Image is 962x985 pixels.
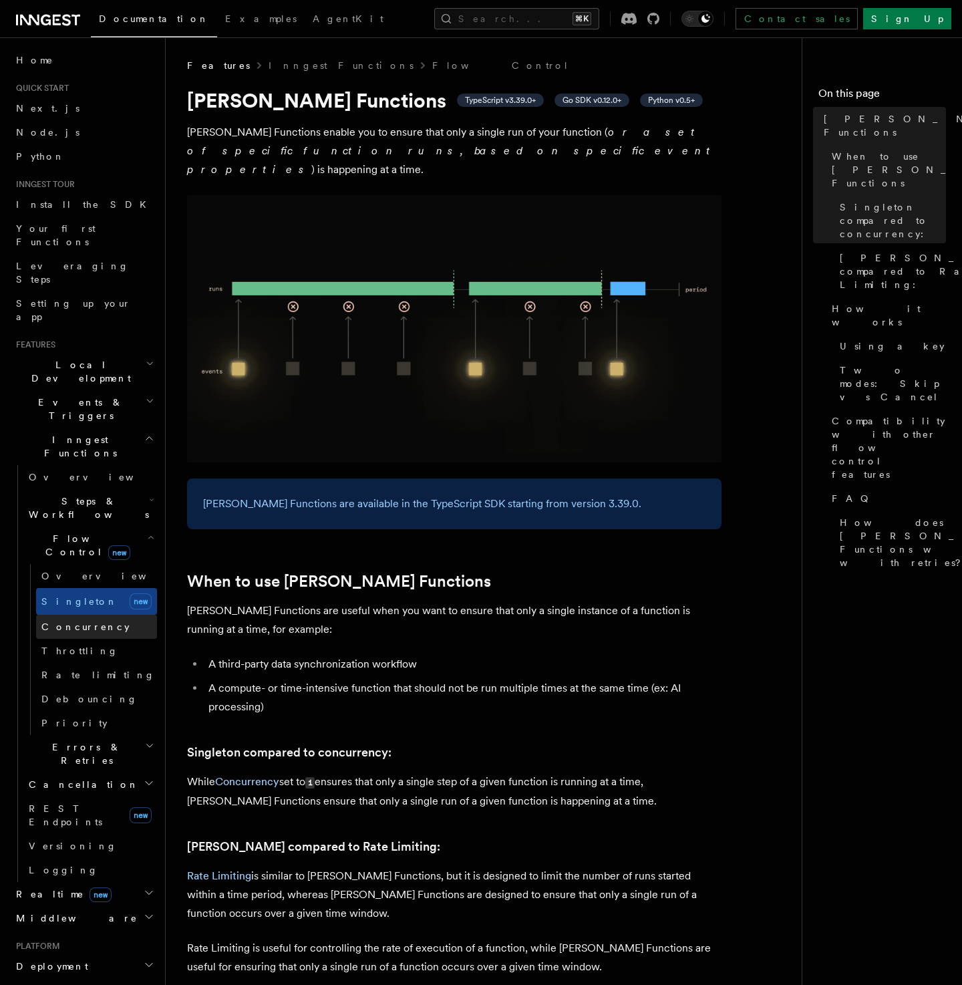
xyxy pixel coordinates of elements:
[11,906,157,930] button: Middleware
[16,103,79,114] span: Next.js
[11,960,88,973] span: Deployment
[305,4,391,36] a: AgentKit
[36,711,157,735] a: Priority
[99,13,209,24] span: Documentation
[11,911,138,925] span: Middleware
[834,334,946,358] a: Using a key
[11,120,157,144] a: Node.js
[563,95,621,106] span: Go SDK v0.12.0+
[41,621,130,632] span: Concurrency
[16,127,79,138] span: Node.js
[11,48,157,72] a: Home
[187,939,721,976] p: Rate Limiting is useful for controlling the rate of execution of a function, while [PERSON_NAME] ...
[108,545,130,560] span: new
[225,13,297,24] span: Examples
[187,126,716,176] em: or a set of specific function runs, based on specific event properties
[11,465,157,882] div: Inngest Functions
[36,663,157,687] a: Rate limiting
[832,492,875,505] span: FAQ
[832,302,946,329] span: How it works
[11,882,157,906] button: Realtimenew
[834,246,946,297] a: [PERSON_NAME] compared to Rate Limiting:
[826,297,946,334] a: How it works
[41,646,118,656] span: Throttling
[834,511,946,575] a: How does [PERSON_NAME] Functions work with retries?
[818,107,946,144] a: [PERSON_NAME] Functions
[11,217,157,254] a: Your first Functions
[681,11,713,27] button: Toggle dark mode
[826,486,946,511] a: FAQ
[23,834,157,858] a: Versioning
[36,564,157,588] a: Overview
[834,358,946,409] a: Two modes: Skip vs Cancel
[130,593,152,609] span: new
[215,775,279,788] a: Concurrency
[41,718,108,728] span: Priority
[11,179,75,190] span: Inngest tour
[313,13,383,24] span: AgentKit
[23,740,145,767] span: Errors & Retries
[204,655,721,674] li: A third-party data synchronization workflow
[11,192,157,217] a: Install the SDK
[29,472,166,482] span: Overview
[648,95,695,106] span: Python v0.5+
[203,495,705,513] p: [PERSON_NAME] Functions are available in the TypeScript SDK starting from version 3.39.0.
[204,679,721,716] li: A compute- or time-intensive function that should not be run multiple times at the same time (ex:...
[23,797,157,834] a: REST Endpointsnew
[11,144,157,168] a: Python
[863,8,951,29] a: Sign Up
[434,8,599,29] button: Search...⌘K
[187,195,721,462] img: Singleton Functions only process one run at a time.
[36,687,157,711] a: Debouncing
[36,639,157,663] a: Throttling
[23,465,157,489] a: Overview
[36,615,157,639] a: Concurrency
[16,298,131,322] span: Setting up your app
[832,414,946,481] span: Compatibility with other flow control features
[187,123,721,179] p: [PERSON_NAME] Functions enable you to ensure that only a single run of your function ( ) is happe...
[305,777,315,789] code: 1
[23,527,157,564] button: Flow Controlnew
[826,144,946,195] a: When to use [PERSON_NAME] Functions
[432,59,569,72] a: Flow Control
[187,59,250,72] span: Features
[826,409,946,486] a: Compatibility with other flow control features
[11,339,55,350] span: Features
[23,858,157,882] a: Logging
[16,261,129,285] span: Leveraging Steps
[11,96,157,120] a: Next.js
[11,433,144,460] span: Inngest Functions
[840,364,946,404] span: Two modes: Skip vs Cancel
[29,803,102,827] span: REST Endpoints
[217,4,305,36] a: Examples
[269,59,414,72] a: Inngest Functions
[187,837,440,856] a: [PERSON_NAME] compared to Rate Limiting:
[187,772,721,811] p: While set to ensures that only a single step of a given function is running at a time, [PERSON_NA...
[187,572,491,591] a: When to use [PERSON_NAME] Functions
[23,772,157,797] button: Cancellation
[818,86,946,107] h4: On this page
[11,390,157,428] button: Events & Triggers
[11,254,157,291] a: Leveraging Steps
[11,358,146,385] span: Local Development
[187,867,721,923] p: is similar to [PERSON_NAME] Functions, but it is designed to limit the number of runs started wit...
[11,887,112,901] span: Realtime
[130,807,152,823] span: new
[11,428,157,465] button: Inngest Functions
[187,869,251,882] a: Rate Limiting
[41,670,155,680] span: Rate limiting
[736,8,858,29] a: Contact sales
[91,4,217,37] a: Documentation
[11,954,157,978] button: Deployment
[41,694,138,704] span: Debouncing
[29,865,98,875] span: Logging
[16,199,154,210] span: Install the SDK
[29,841,117,851] span: Versioning
[23,532,147,559] span: Flow Control
[11,396,146,422] span: Events & Triggers
[16,223,96,247] span: Your first Functions
[573,12,591,25] kbd: ⌘K
[840,339,945,353] span: Using a key
[11,83,69,94] span: Quick start
[23,564,157,735] div: Flow Controlnew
